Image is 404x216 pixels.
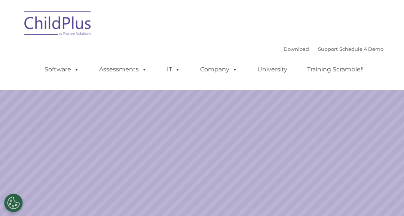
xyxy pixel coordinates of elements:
[300,62,371,77] a: Training Scramble!!
[4,194,23,212] button: Cookies Settings
[37,62,87,77] a: Software
[284,46,383,52] font: |
[367,180,404,216] iframe: Chat Widget
[318,46,338,52] a: Support
[92,62,154,77] a: Assessments
[193,62,245,77] a: Company
[159,62,188,77] a: IT
[21,6,95,43] img: ChildPlus by Procare Solutions
[284,46,309,52] a: Download
[250,62,295,77] a: University
[339,46,383,52] a: Schedule A Demo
